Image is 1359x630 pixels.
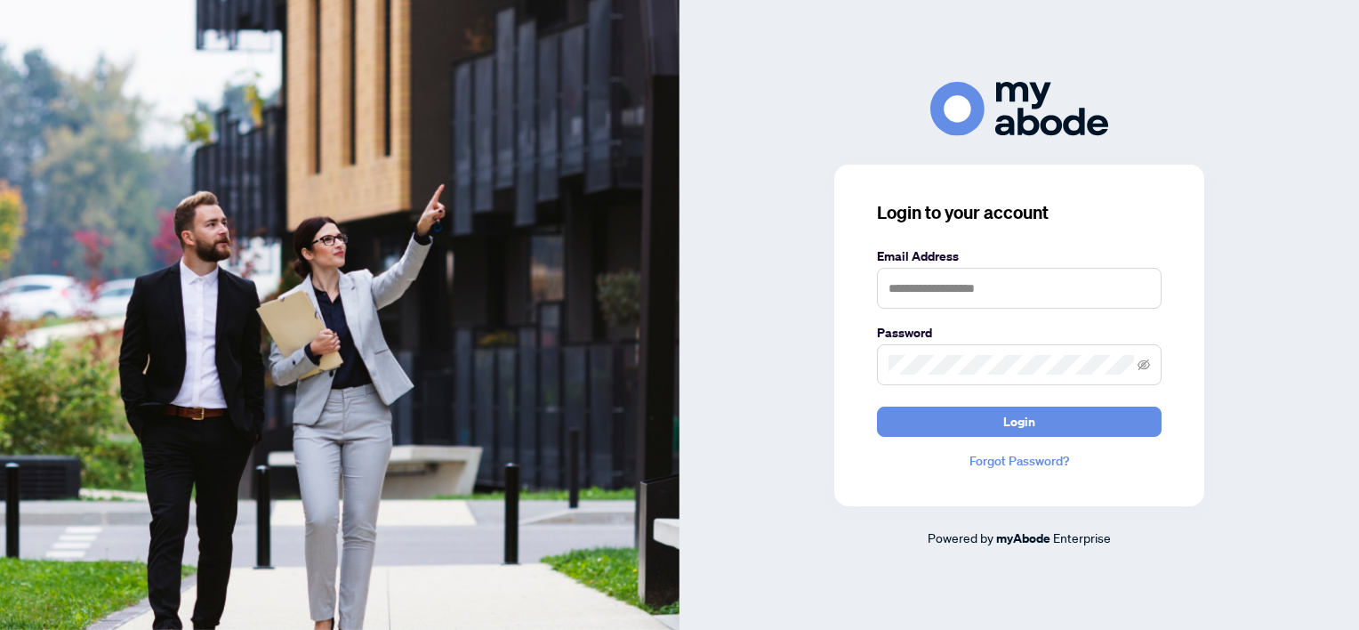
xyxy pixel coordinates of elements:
[877,451,1162,471] a: Forgot Password?
[1003,408,1035,436] span: Login
[1053,529,1111,545] span: Enterprise
[877,246,1162,266] label: Email Address
[877,200,1162,225] h3: Login to your account
[930,82,1108,136] img: ma-logo
[877,407,1162,437] button: Login
[877,323,1162,343] label: Password
[996,529,1050,548] a: myAbode
[928,529,993,545] span: Powered by
[1138,359,1150,371] span: eye-invisible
